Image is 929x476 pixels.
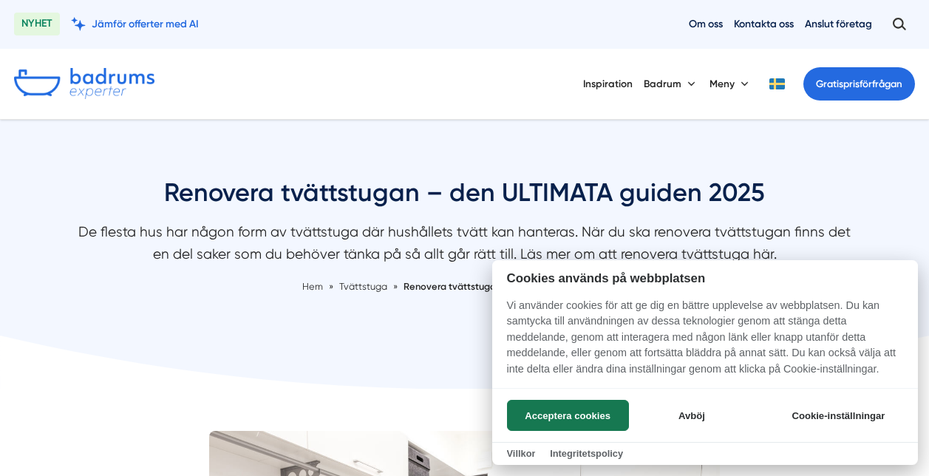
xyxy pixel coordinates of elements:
p: Vi använder cookies för att ge dig en bättre upplevelse av webbplatsen. Du kan samtycka till anvä... [492,298,918,388]
button: Avböj [633,400,750,431]
button: Acceptera cookies [507,400,629,431]
button: Cookie-inställningar [774,400,903,431]
a: Villkor [507,448,536,459]
h2: Cookies används på webbplatsen [492,271,918,285]
a: Integritetspolicy [550,448,623,459]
